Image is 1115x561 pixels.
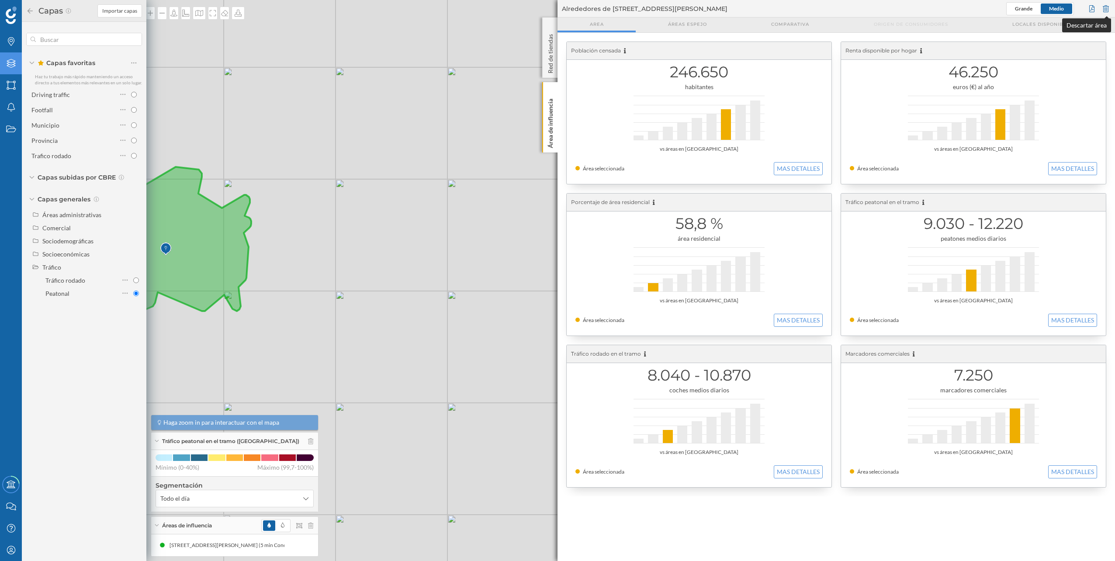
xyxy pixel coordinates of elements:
[857,468,899,475] span: Área seleccionada
[841,345,1106,363] div: Marcadores comerciales
[1048,162,1097,175] button: MAS DETALLES
[6,7,17,24] img: Geoblink Logo
[575,64,823,80] h1: 246.650
[575,234,823,243] div: área residencial
[850,64,1097,80] h1: 46.250
[575,367,823,384] h1: 8.040 - 10.870
[1048,465,1097,478] button: MAS DETALLES
[1048,314,1097,327] button: MAS DETALLES
[42,250,90,258] div: Socioeconómicas
[771,21,809,28] span: Comparativa
[850,145,1097,153] div: vs áreas en [GEOGRAPHIC_DATA]
[160,494,190,503] span: Todo el día
[546,95,555,148] p: Área de influencia
[42,211,101,218] div: Áreas administrativas
[583,165,624,172] span: Área seleccionada
[668,21,707,28] span: Áreas espejo
[162,522,212,530] span: Áreas de influencia
[38,173,116,182] span: Capas subidas por CBRE
[567,194,831,211] div: Porcentaje de área residencial
[257,463,314,472] span: Máximo (99,7-100%)
[774,314,823,327] button: MAS DETALLES
[102,7,137,15] span: Importar capas
[31,137,58,144] div: Provincia
[133,291,139,296] input: Peatonal
[583,317,624,323] span: Área seleccionada
[133,277,139,283] input: Tráfico rodado
[857,165,899,172] span: Área seleccionada
[31,152,71,159] div: Trafico rodado
[567,345,831,363] div: Tráfico rodado en el tramo
[42,237,93,245] div: Sociodemográficas
[156,463,199,472] span: Mínimo (0-40%)
[1015,5,1032,12] span: Grande
[38,195,90,204] span: Capas generales
[850,83,1097,91] div: euros (€) al año
[35,74,142,85] span: Haz tu trabajo más rápido manteniendo un acceso directo a tus elementos más relevantes en un solo...
[162,437,299,445] span: Tráfico peatonal en el tramo ([GEOGRAPHIC_DATA])
[160,240,171,258] img: Marker
[562,4,727,13] span: Alrededores de [STREET_ADDRESS][PERSON_NAME]
[45,277,85,284] div: Tráfico rodado
[575,386,823,395] div: coches medios diarios
[567,42,831,60] div: Población censada
[34,4,65,18] h2: Capas
[857,317,899,323] span: Área seleccionada
[42,224,71,232] div: Comercial
[163,418,279,427] span: Haga zoom in para interactuar con el mapa
[575,215,823,232] h1: 58,8 %
[1049,5,1064,12] span: Medio
[850,215,1097,232] h1: 9.030 - 12.220
[841,42,1106,60] div: Renta disponible por hogar
[850,296,1097,305] div: vs áreas en [GEOGRAPHIC_DATA]
[575,145,823,153] div: vs áreas en [GEOGRAPHIC_DATA]
[575,83,823,91] div: habitantes
[45,290,69,297] div: Peatonal
[850,234,1097,243] div: peatones medios diarios
[583,468,624,475] span: Área seleccionada
[156,481,314,490] h4: Segmentación
[546,31,555,73] p: Red de tiendas
[42,263,61,271] div: Tráfico
[850,386,1097,395] div: marcadores comerciales
[774,162,823,175] button: MAS DETALLES
[31,106,53,114] div: Footfall
[575,448,823,457] div: vs áreas en [GEOGRAPHIC_DATA]
[31,121,59,129] div: Municipio
[1012,21,1073,28] span: Locales disponibles
[850,367,1097,384] h1: 7.250
[17,6,48,14] span: Soporte
[774,465,823,478] button: MAS DETALLES
[1062,18,1111,32] div: Descartar área
[841,194,1106,211] div: Tráfico peatonal en el tramo
[575,296,823,305] div: vs áreas en [GEOGRAPHIC_DATA]
[31,91,70,98] div: Driving traffic
[850,448,1097,457] div: vs áreas en [GEOGRAPHIC_DATA]
[590,21,604,28] span: Area
[170,541,312,550] div: [STREET_ADDRESS][PERSON_NAME] (5 min Conduciendo)
[874,21,948,28] span: Origen de consumidores
[38,59,95,67] span: Capas favoritas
